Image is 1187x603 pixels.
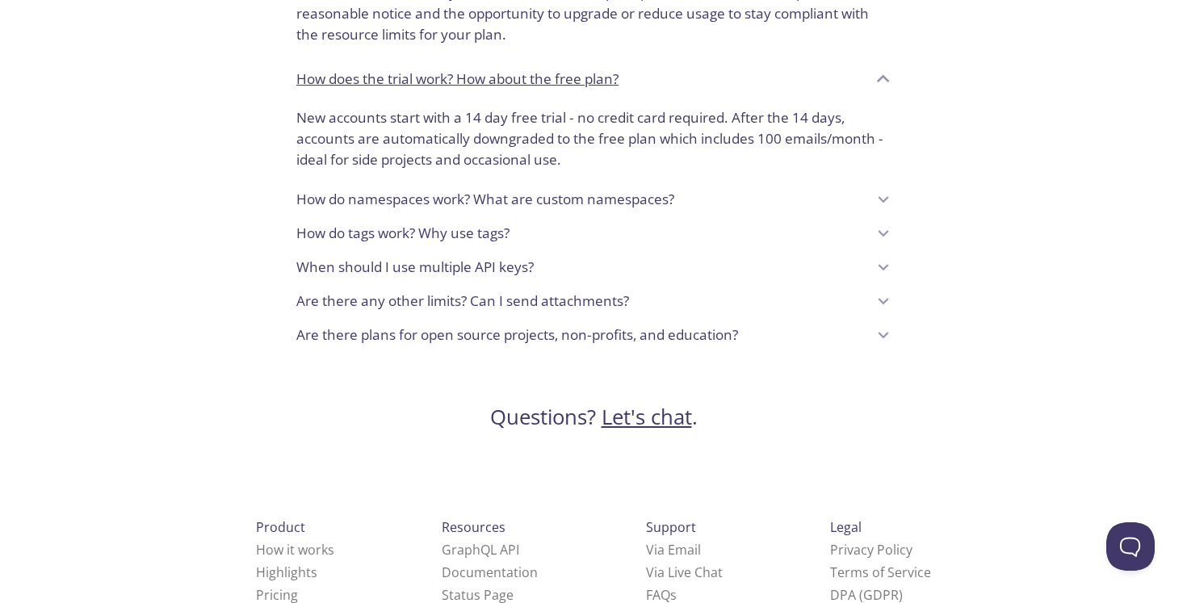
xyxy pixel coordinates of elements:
a: How it works [256,541,334,559]
span: Product [256,518,305,536]
p: Are there plans for open source projects, non-profits, and education? [296,325,738,345]
p: How do tags work? Why use tags? [296,223,510,244]
h3: Questions? . [490,404,698,431]
a: Let's chat [602,403,692,431]
span: Support [646,518,696,536]
a: Highlights [256,563,317,581]
span: Legal [830,518,862,536]
p: How do namespaces work? What are custom namespaces? [296,189,674,210]
a: Documentation [442,563,538,581]
div: How does the trial work? How about the free plan? [283,101,904,182]
span: Resources [442,518,505,536]
p: Are there any other limits? Can I send attachments? [296,291,629,312]
a: Via Email [646,541,701,559]
div: How does the trial work? How about the free plan? [283,57,904,101]
a: Terms of Service [830,563,931,581]
div: How do tags work? Why use tags? [283,216,904,250]
div: How do namespaces work? What are custom namespaces? [283,182,904,216]
p: How does the trial work? How about the free plan? [296,69,619,90]
a: GraphQL API [442,541,519,559]
div: Are there plans for open source projects, non-profits, and education? [283,318,904,352]
a: Privacy Policy [830,541,912,559]
iframe: Help Scout Beacon - Open [1106,522,1155,571]
a: Via Live Chat [646,563,723,581]
p: New accounts start with a 14 day free trial - no credit card required. After the 14 days, account... [296,107,891,170]
div: When should I use multiple API keys? [283,250,904,284]
div: Are there any other limits? Can I send attachments? [283,284,904,318]
p: When should I use multiple API keys? [296,257,534,278]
